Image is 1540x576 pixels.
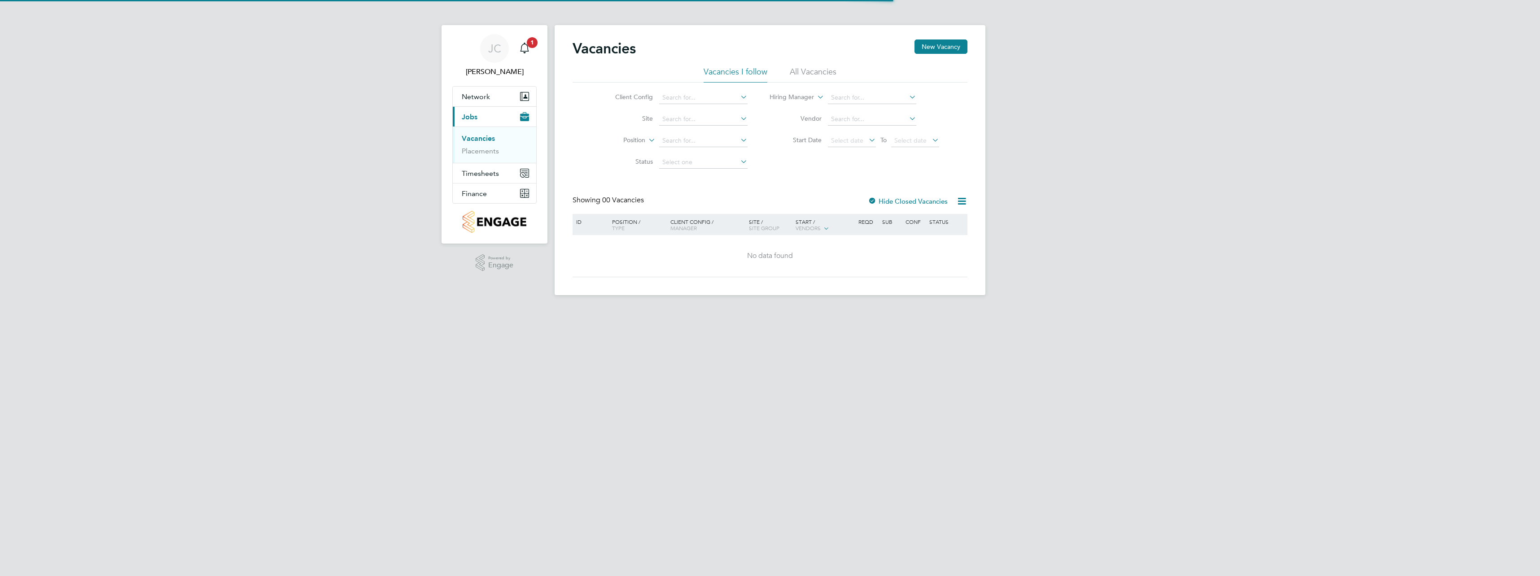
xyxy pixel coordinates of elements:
[573,39,636,57] h2: Vacancies
[516,34,534,63] a: 1
[462,189,487,198] span: Finance
[659,135,748,147] input: Search for...
[527,37,538,48] span: 1
[488,254,513,262] span: Powered by
[770,114,822,122] label: Vendor
[594,136,645,145] label: Position
[601,157,653,166] label: Status
[659,92,748,104] input: Search for...
[452,34,537,77] a: JC[PERSON_NAME]
[856,214,879,229] div: Reqd
[914,39,967,54] button: New Vacancy
[488,262,513,269] span: Engage
[452,211,537,233] a: Go to home page
[704,66,767,83] li: Vacancies I follow
[442,25,547,244] nav: Main navigation
[462,134,495,143] a: Vacancies
[462,113,477,121] span: Jobs
[601,114,653,122] label: Site
[601,93,653,101] label: Client Config
[453,183,536,203] button: Finance
[453,107,536,127] button: Jobs
[574,214,605,229] div: ID
[670,224,697,231] span: Manager
[612,224,625,231] span: Type
[828,113,916,126] input: Search for...
[659,113,748,126] input: Search for...
[462,92,490,101] span: Network
[831,136,863,144] span: Select date
[868,197,948,205] label: Hide Closed Vacancies
[476,254,514,271] a: Powered byEngage
[453,163,536,183] button: Timesheets
[605,214,668,236] div: Position /
[452,66,537,77] span: Jessica Chenery
[903,214,927,229] div: Conf
[880,214,903,229] div: Sub
[894,136,927,144] span: Select date
[463,211,526,233] img: countryside-properties-logo-retina.png
[747,214,794,236] div: Site /
[488,43,501,54] span: JC
[602,196,644,205] span: 00 Vacancies
[770,136,822,144] label: Start Date
[453,127,536,163] div: Jobs
[668,214,747,236] div: Client Config /
[790,66,836,83] li: All Vacancies
[573,196,646,205] div: Showing
[878,134,889,146] span: To
[927,214,966,229] div: Status
[796,224,821,231] span: Vendors
[749,224,779,231] span: Site Group
[453,87,536,106] button: Network
[659,156,748,169] input: Select one
[793,214,856,236] div: Start /
[762,93,814,102] label: Hiring Manager
[828,92,916,104] input: Search for...
[462,147,499,155] a: Placements
[574,251,966,261] div: No data found
[462,169,499,178] span: Timesheets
